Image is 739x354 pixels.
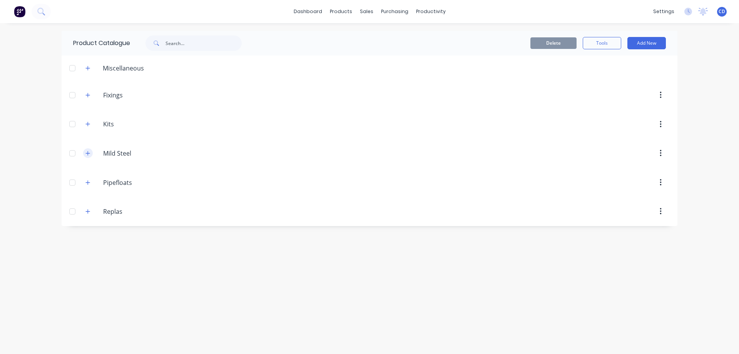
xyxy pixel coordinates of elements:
input: Enter category name [103,91,194,100]
span: CD [719,8,725,15]
div: sales [356,6,377,17]
div: Product Catalogue [62,31,130,55]
button: Add New [627,37,666,49]
img: Factory [14,6,25,17]
div: products [326,6,356,17]
div: purchasing [377,6,412,17]
div: settings [649,6,678,17]
input: Search... [166,35,242,51]
button: Tools [583,37,621,49]
input: Enter category name [103,207,194,216]
input: Enter category name [103,178,194,187]
button: Delete [530,37,577,49]
div: Miscellaneous [97,64,150,73]
input: Enter category name [103,119,194,129]
input: Enter category name [103,149,194,158]
div: productivity [412,6,450,17]
a: dashboard [290,6,326,17]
